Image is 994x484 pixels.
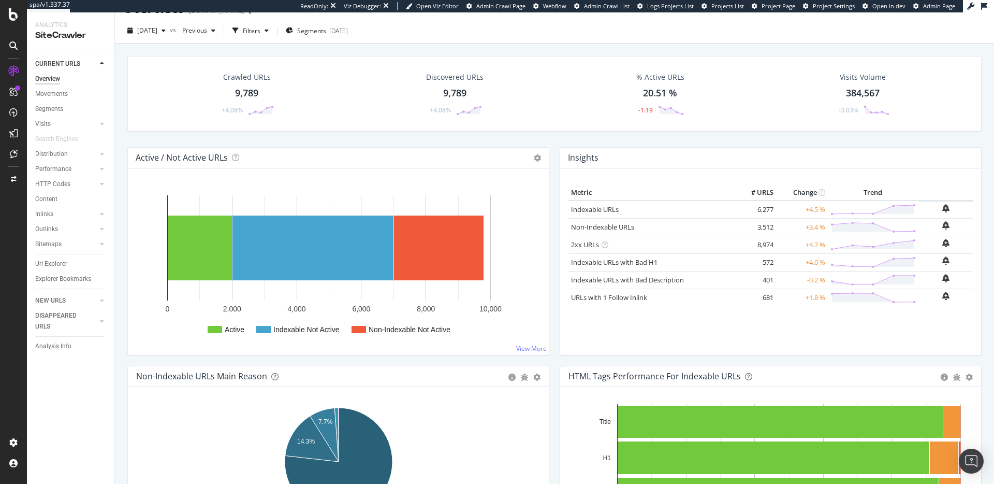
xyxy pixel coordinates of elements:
[35,194,107,205] a: Content
[35,89,68,99] div: Movements
[568,151,598,165] h4: Insights
[35,259,107,269] a: Url Explorer
[178,26,207,35] span: Previous
[533,2,566,10] a: Webflow
[35,59,80,69] div: CURRENT URLS
[35,149,97,160] a: Distribution
[35,295,97,306] a: NEW URLS
[776,253,828,271] td: +4.0 %
[35,209,97,220] a: Inlinks
[430,106,451,115] div: +4.08%
[942,239,949,247] div: bell-plus
[35,134,78,145] div: Search Engines
[170,25,178,34] span: vs
[584,2,630,10] span: Admin Crawl List
[476,2,525,10] span: Admin Crawl Page
[35,21,106,30] div: Analytics
[813,2,855,10] span: Project Settings
[166,305,170,313] text: 0
[35,239,62,250] div: Sitemaps
[35,274,91,284] div: Explorer Bookmarks
[571,222,634,232] a: Non-Indexable URLs
[35,164,71,175] div: Performance
[35,179,97,190] a: HTTP Codes
[297,438,315,445] text: 14.3%
[406,2,459,10] a: Open Viz Editor
[35,194,57,205] div: Content
[776,201,828,219] td: +4.5 %
[318,418,333,425] text: 7.7%
[776,271,828,289] td: -0.2 %
[574,2,630,10] a: Admin Crawl List
[735,271,776,289] td: 401
[571,293,647,302] a: URLs with 1 Follow Inlink
[35,104,63,115] div: Segments
[533,374,540,381] div: gear
[225,325,244,334] text: Active
[872,2,905,10] span: Open in dev
[35,149,68,160] div: Distribution
[35,59,97,69] a: CURRENT URLS
[942,204,949,212] div: bell-plus
[571,205,619,214] a: Indexable URLs
[735,236,776,253] td: 8,974
[701,2,744,10] a: Projects List
[521,374,528,381] div: bug
[516,344,547,353] a: View More
[735,289,776,306] td: 681
[243,26,260,35] div: Filters
[136,151,228,165] h4: Active / Not Active URLs
[637,2,694,10] a: Logs Projects List
[942,292,949,300] div: bell-plus
[735,185,776,201] th: # URLS
[443,87,466,100] div: 9,789
[776,185,828,201] th: Change
[352,305,370,313] text: 6,000
[35,224,97,235] a: Outlinks
[942,257,949,265] div: bell-plus
[273,325,340,334] text: Indexable Not Active
[776,289,828,306] td: +1.8 %
[828,185,918,201] th: Trend
[959,449,984,474] div: Open Intercom Messenger
[35,259,67,269] div: Url Explorer
[568,185,735,201] th: Metric
[479,305,502,313] text: 10,000
[600,418,611,425] text: Title
[913,2,955,10] a: Admin Page
[288,305,306,313] text: 4,000
[735,253,776,271] td: 572
[300,2,328,10] div: ReadOnly:
[282,22,352,39] button: Segments[DATE]
[136,185,540,347] svg: A chart.
[735,218,776,236] td: 3,512
[803,2,855,10] a: Project Settings
[35,89,107,99] a: Movements
[846,87,880,100] div: 384,567
[762,2,795,10] span: Project Page
[178,22,220,39] button: Previous
[426,72,484,82] div: Discovered URLs
[571,258,657,267] a: Indexable URLs with Bad H1
[35,274,107,284] a: Explorer Bookmarks
[636,72,684,82] div: % Active URLs
[966,374,973,381] div: gear
[35,164,97,175] a: Performance
[136,371,267,381] div: Non-Indexable URLs Main Reason
[466,2,525,10] a: Admin Crawl Page
[953,374,960,381] div: bug
[35,341,107,352] a: Analysis Info
[223,72,271,82] div: Crawled URLs
[568,371,741,381] div: HTML Tags Performance for Indexable URLs
[647,2,694,10] span: Logs Projects List
[35,310,97,332] a: DISAPPEARED URLS
[923,2,955,10] span: Admin Page
[235,87,258,100] div: 9,789
[643,87,677,100] div: 20.51 %
[123,22,170,39] button: [DATE]
[571,240,599,249] a: 2xx URLs
[35,119,51,130] div: Visits
[35,179,70,190] div: HTTP Codes
[35,134,89,145] a: Search Engines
